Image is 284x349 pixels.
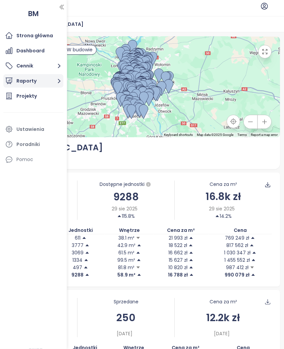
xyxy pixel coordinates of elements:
[250,265,254,270] span: caret-down
[251,133,278,137] a: Report a map error
[3,122,63,136] a: Ustawienia
[226,264,248,271] p: 987 412 zł
[16,92,37,100] div: Projekty
[72,249,83,256] p: 3069
[71,271,83,279] p: 9288
[249,243,254,248] span: caret-up
[77,189,174,205] div: 9288
[3,59,63,72] button: Cennik
[117,271,135,279] p: 58.9 m²
[189,272,194,277] span: caret-up
[112,205,137,212] span: 29 sie 2025
[252,250,257,255] span: caret-up
[16,32,53,40] div: Strona główna
[3,89,63,103] a: Projekty
[225,271,249,279] p: 990 079 zł
[136,250,140,255] span: caret-up
[3,74,63,88] button: Raporty
[77,298,174,305] div: Sprzedane
[3,138,63,151] a: Poradniki
[16,47,45,55] div: Dashboard
[3,29,63,42] a: Strona główna
[73,264,82,271] p: 497
[67,46,93,53] span: W budowie
[189,236,193,240] span: caret-up
[189,265,193,270] span: caret-up
[75,234,80,242] p: 611
[3,44,63,57] a: Dashboard
[136,258,141,262] span: caret-up
[72,256,82,264] p: 1334
[214,330,230,337] span: [DATE]
[209,205,235,212] span: 29 sie 2025
[250,236,255,240] span: caret-up
[225,234,249,242] p: 769 249 zł
[224,256,250,264] p: 1 455 552 zł
[137,272,141,277] span: caret-up
[154,227,209,234] th: Cena za m²
[118,264,134,271] p: 81.8 m²
[72,242,83,249] p: 3777
[226,242,248,249] p: 817 562 zł
[16,155,33,164] div: Pomoc
[12,141,272,154] div: [GEOGRAPHIC_DATA]
[118,234,134,242] p: 38.1 m²
[118,249,134,256] p: 61.5 m²
[197,133,234,137] span: Map data ©2025 Google
[168,271,188,279] p: 16 788 zł
[164,133,193,137] button: Keyboard shortcuts
[12,154,272,161] div: Liczba projektów
[175,310,272,326] div: 12.2k zł
[117,256,135,264] p: 99.5 m²
[175,189,272,204] div: 16.8k zł
[117,212,135,220] div: 115.8%
[16,125,44,134] div: Ustawienia
[168,249,187,256] p: 16 662 zł
[224,249,250,256] p: 1 030 347 zł
[117,242,135,249] p: 42.9 m²
[105,227,154,234] th: Wnętrze
[210,298,237,305] div: Cena za m²
[168,264,187,271] p: 10 820 zł
[16,140,40,149] div: Poradniki
[136,236,140,240] span: caret-down
[169,256,187,264] p: 15 627 zł
[209,227,272,234] th: Cena
[188,243,193,248] span: caret-up
[210,181,237,188] div: Cena za m²
[238,133,247,137] a: Terms (opens in new tab)
[77,310,174,326] div: 250
[77,181,174,189] div: Dostępne jednostki
[3,153,63,166] div: Pomoc
[117,214,122,218] span: caret-up
[189,258,193,262] span: caret-up
[251,272,255,277] span: caret-up
[189,250,193,255] span: caret-up
[56,227,105,234] th: Jednostki
[84,258,89,262] span: caret-up
[251,258,256,262] span: caret-up
[117,330,132,337] span: [DATE]
[215,212,232,220] div: 14.2%
[137,243,141,248] span: caret-up
[215,214,220,218] span: caret-up
[169,234,187,242] p: 21 993 zł
[4,5,63,22] div: BM
[85,250,90,255] span: caret-up
[85,243,90,248] span: caret-up
[136,265,140,270] span: caret-down
[82,236,87,240] span: caret-up
[169,242,187,249] p: 18 522 zł
[85,272,90,277] span: caret-up
[83,265,88,270] span: caret-up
